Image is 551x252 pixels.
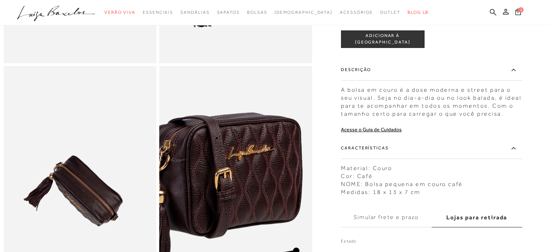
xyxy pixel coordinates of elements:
a: noSubCategoriesText [340,6,373,19]
span: BLOG LB [408,10,429,15]
div: Material: Couro Cor: Café NOME: Bolsa pequena em couro café Medidas: 18 x 13 x 7 cm [341,161,522,196]
label: Estado [341,238,522,248]
span: Bolsas [247,10,267,15]
label: Simular frete e prazo [341,208,431,227]
a: Acesse o Guia de Cuidados [341,127,402,132]
a: BLOG LB [408,6,429,19]
label: Lojas para retirada [431,208,522,227]
a: noSubCategoriesText [380,6,400,19]
span: Essenciais [143,10,173,15]
span: Sandálias [180,10,209,15]
span: Sapatos [217,10,239,15]
span: Acessórios [340,10,373,15]
button: 2 [513,8,523,18]
span: [DEMOGRAPHIC_DATA] [274,10,333,15]
a: noSubCategoriesText [274,6,333,19]
div: A bolsa em couro é a dose moderna e street para o seu visual. Seja no dia-a-dia ou no look balada... [341,82,522,118]
span: ADICIONAR À [GEOGRAPHIC_DATA] [341,33,424,45]
a: noSubCategoriesText [180,6,209,19]
a: noSubCategoriesText [217,6,239,19]
a: noSubCategoriesText [247,6,267,19]
label: Características [341,138,522,159]
button: ADICIONAR À [GEOGRAPHIC_DATA] [341,30,424,48]
span: 2 [518,7,523,12]
span: Outlet [380,10,400,15]
label: Descrição [341,59,522,80]
span: Verão Viva [104,10,135,15]
a: noSubCategoriesText [104,6,135,19]
a: noSubCategoriesText [143,6,173,19]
